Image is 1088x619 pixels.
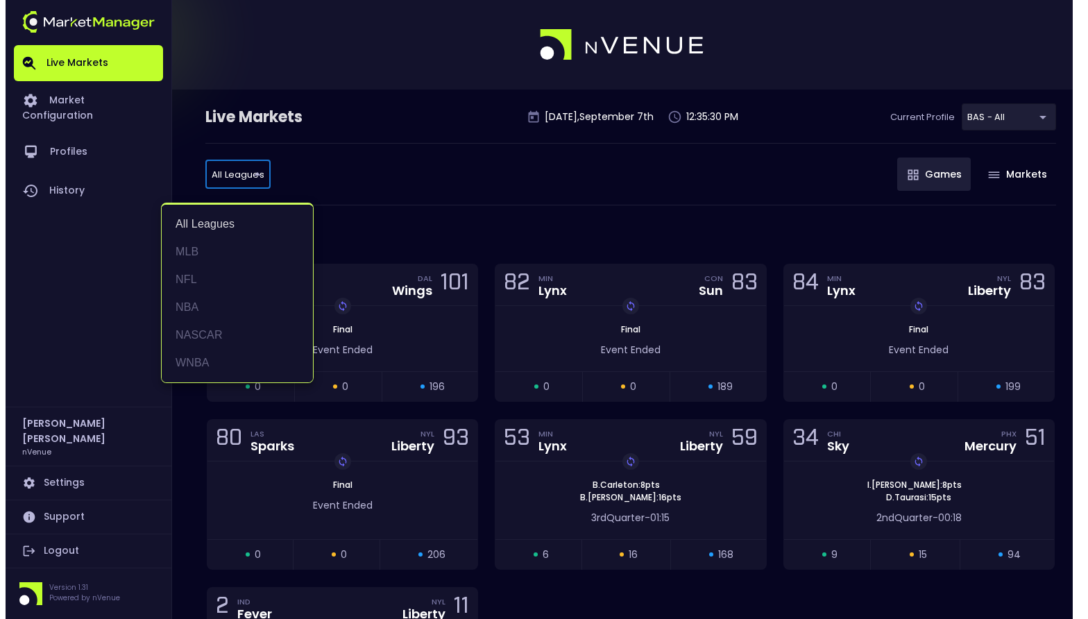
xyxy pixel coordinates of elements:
[156,210,307,238] li: All Leagues
[156,349,307,377] li: WNBA
[156,266,307,294] li: NFL
[156,321,307,349] li: NASCAR
[156,238,307,266] li: MLB
[156,294,307,321] li: NBA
